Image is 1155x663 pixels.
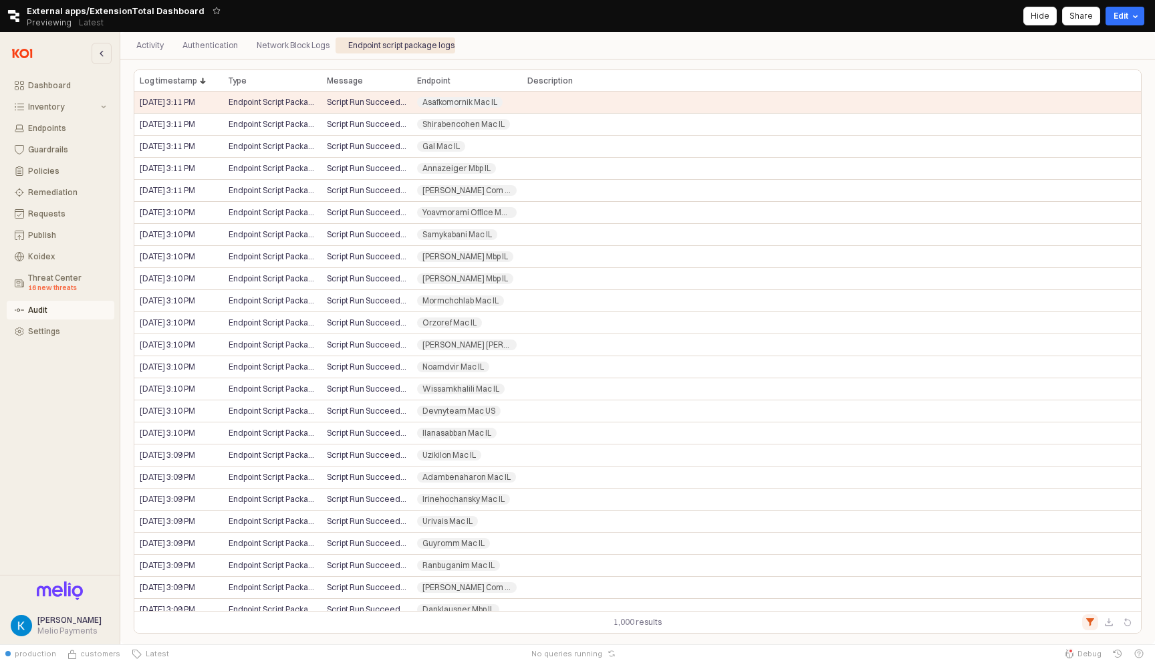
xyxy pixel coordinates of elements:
[7,162,114,180] button: Policies
[327,362,406,372] span: Script Run Succeeded
[1128,644,1150,663] button: Help
[327,76,363,86] span: Message
[136,37,164,53] div: Activity
[28,231,106,240] div: Publish
[257,37,330,53] div: Network Block Logs
[422,560,495,571] span: Ranbuganim Mac IL
[327,119,406,130] span: Script Run Succeeded
[348,37,455,53] div: Endpoint script package logs
[28,81,106,90] div: Dashboard
[327,141,406,152] span: Script Run Succeeded
[422,516,473,527] span: Urivais Mac IL
[327,560,406,571] span: Script Run Succeeded
[422,362,484,372] span: Noamdvir Mac IL
[422,538,485,549] span: Guyromm Mac IL
[1077,648,1102,659] span: Debug
[174,37,246,53] div: Authentication
[27,4,205,17] span: External apps/ExtensionTotal Dashboard
[140,251,195,262] span: [DATE] 3:10 PM
[28,145,106,154] div: Guardrails
[140,604,195,615] span: [DATE] 3:09 PM
[229,207,317,218] span: Endpoint Script Package
[605,650,618,658] button: Reset app state
[229,141,317,152] span: Endpoint Script Package
[229,516,317,527] span: Endpoint Script Package
[422,428,491,438] span: Ilanasabban Mac IL
[327,207,406,218] span: Script Run Succeeded
[229,384,317,394] span: Endpoint Script Package
[210,4,223,17] button: Add app to favorites
[327,604,406,615] span: Script Run Succeeded
[229,163,317,174] span: Endpoint Script Package
[28,283,106,293] div: 16 new threats
[140,340,195,350] span: [DATE] 3:10 PM
[422,141,460,152] span: Gal Mac IL
[140,472,195,483] span: [DATE] 3:09 PM
[327,317,406,328] span: Script Run Succeeded
[340,37,463,53] div: Endpoint script package logs
[1107,644,1128,663] button: History
[422,406,495,416] span: Devnyteam Mac US
[28,252,106,261] div: Koidex
[72,13,111,32] button: Releases and History
[527,76,573,86] span: Description
[1106,7,1144,25] button: Edit
[1023,7,1057,25] button: Hide app
[422,295,499,306] span: Mormchchlab Mac IL
[140,494,195,505] span: [DATE] 3:09 PM
[7,269,114,298] button: Threat Center
[140,362,195,372] span: [DATE] 3:10 PM
[229,317,317,328] span: Endpoint Script Package
[140,317,195,328] span: [DATE] 3:10 PM
[7,322,114,341] button: Settings
[7,226,114,245] button: Publish
[327,273,406,284] span: Script Run Succeeded
[140,76,197,86] span: Log timestamp
[140,428,195,438] span: [DATE] 3:10 PM
[229,494,317,505] span: Endpoint Script Package
[134,611,1141,633] div: Table toolbar
[140,207,195,218] span: [DATE] 3:10 PM
[417,76,451,86] span: Endpoint
[140,582,195,593] span: [DATE] 3:09 PM
[422,494,505,505] span: Irinehochansky Mac IL
[327,516,406,527] span: Script Run Succeeded
[1082,614,1098,630] button: 1 Filter
[140,450,195,460] span: [DATE] 3:09 PM
[140,163,195,174] span: [DATE] 3:11 PM
[229,185,317,196] span: Endpoint Script Package
[7,98,114,116] button: Inventory
[7,247,114,266] button: Koidex
[422,384,499,394] span: Wissamkhalili Mac IL
[140,538,195,549] span: [DATE] 3:09 PM
[422,472,511,483] span: Adambenaharon Mac IL
[422,119,505,130] span: Shirabencohen Mac IL
[422,207,511,218] span: Yoavmorami Office Mac [GEOGRAPHIC_DATA]
[229,538,317,549] span: Endpoint Script Package
[327,494,406,505] span: Script Run Succeeded
[140,185,195,196] span: [DATE] 3:11 PM
[229,97,317,108] span: Endpoint Script Package
[422,229,492,240] span: Samykabani Mac IL
[327,582,406,593] span: Script Run Succeeded
[28,209,106,219] div: Requests
[422,317,477,328] span: Orzoref Mac IL
[229,428,317,438] span: Endpoint Script Package
[140,229,195,240] span: [DATE] 3:10 PM
[7,301,114,319] button: Audit
[327,472,406,483] span: Script Run Succeeded
[79,17,104,28] p: Latest
[327,163,406,174] span: Script Run Succeeded
[28,166,106,176] div: Policies
[140,119,195,130] span: [DATE] 3:11 PM
[28,124,106,133] div: Endpoints
[422,450,476,460] span: Uzikilon Mac IL
[140,295,195,306] span: [DATE] 3:10 PM
[422,251,508,262] span: [PERSON_NAME] Mbp IL
[229,450,317,460] span: Endpoint Script Package
[7,119,114,138] button: Endpoints
[327,428,406,438] span: Script Run Succeeded
[229,251,317,262] span: Endpoint Script Package
[1120,614,1136,630] button: Refresh
[128,37,172,53] div: Activity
